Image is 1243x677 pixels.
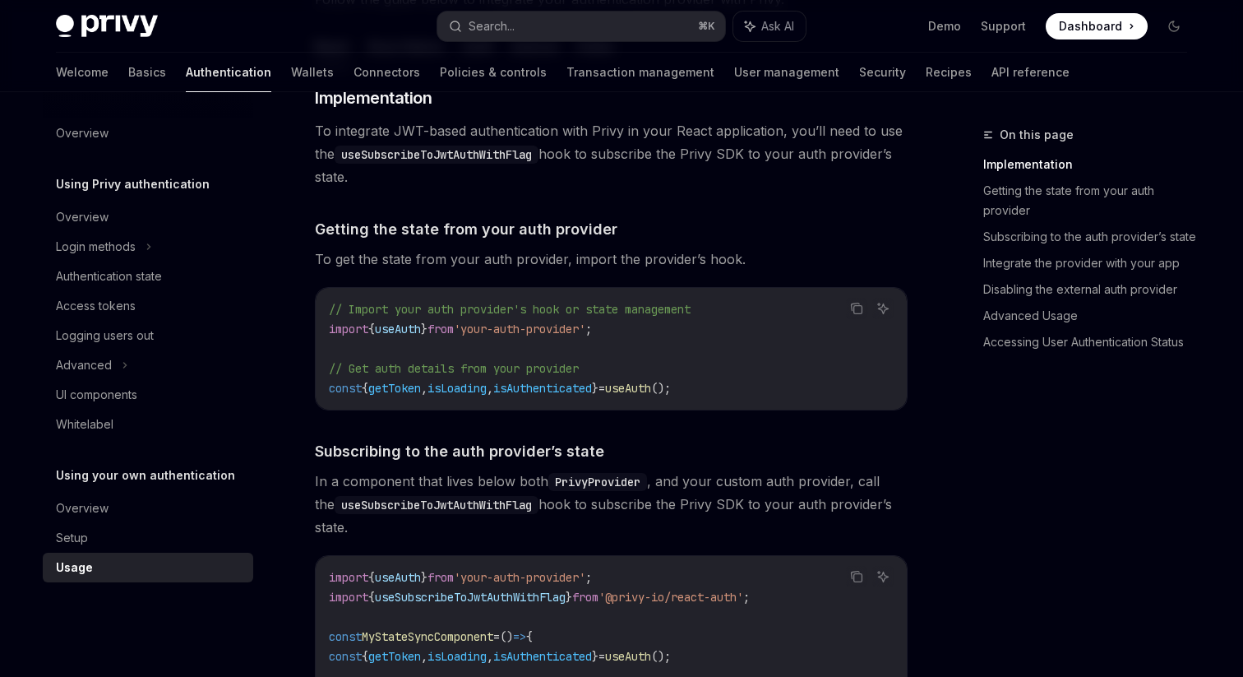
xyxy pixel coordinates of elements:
span: } [566,590,572,605]
a: Advanced Usage [983,303,1200,329]
span: , [487,381,493,396]
span: = [598,649,605,664]
div: Login methods [56,237,136,257]
span: useAuth [605,649,651,664]
span: } [421,322,427,336]
div: Overview [56,123,109,143]
span: , [421,649,427,664]
a: Authentication [186,53,271,92]
span: () [500,629,513,644]
span: isAuthenticated [493,381,592,396]
button: Search...⌘K [437,12,725,41]
div: Usage [56,558,93,577]
span: } [421,570,427,585]
span: import [329,570,368,585]
span: 'your-auth-provider' [454,570,585,585]
div: Overview [56,498,109,518]
span: (); [651,649,671,664]
a: Welcome [56,53,109,92]
span: isLoading [427,381,487,396]
div: Access tokens [56,296,136,316]
span: => [513,629,526,644]
a: Connectors [353,53,420,92]
a: Usage [43,553,253,582]
a: Wallets [291,53,334,92]
span: ⌘ K [698,20,715,33]
span: } [592,649,598,664]
span: getToken [368,649,421,664]
button: Copy the contents from the code block [846,298,867,319]
span: ; [743,590,750,605]
code: PrivyProvider [548,473,647,491]
span: } [592,381,598,396]
h5: Using Privy authentication [56,174,210,194]
span: Implementation [315,86,432,109]
a: UI components [43,380,253,410]
span: 'your-auth-provider' [454,322,585,336]
span: const [329,649,362,664]
a: Accessing User Authentication Status [983,329,1200,355]
span: isAuthenticated [493,649,592,664]
button: Ask AI [733,12,806,41]
span: from [427,322,454,336]
span: To integrate JWT-based authentication with Privy in your React application, you’ll need to use th... [315,119,908,188]
a: Overview [43,202,253,232]
span: { [368,590,375,605]
span: useAuth [605,381,651,396]
a: Subscribing to the auth provider’s state [983,224,1200,250]
span: On this page [1000,125,1074,145]
span: Dashboard [1059,18,1122,35]
a: Overview [43,118,253,148]
button: Copy the contents from the code block [846,566,867,587]
span: , [421,381,427,396]
a: Integrate the provider with your app [983,250,1200,276]
span: Ask AI [761,18,794,35]
span: , [487,649,493,664]
div: UI components [56,385,137,405]
div: Advanced [56,355,112,375]
span: const [329,381,362,396]
button: Ask AI [872,298,894,319]
a: Overview [43,494,253,523]
span: Getting the state from your auth provider [315,218,617,240]
span: import [329,322,368,336]
a: Basics [128,53,166,92]
a: Transaction management [566,53,714,92]
span: = [598,381,605,396]
span: // Import your auth provider's hook or state management [329,302,691,317]
span: useAuth [375,322,421,336]
span: { [362,381,368,396]
a: Access tokens [43,291,253,321]
a: Security [859,53,906,92]
span: (); [651,381,671,396]
span: from [572,590,598,605]
span: '@privy-io/react-auth' [598,590,743,605]
span: isLoading [427,649,487,664]
a: Whitelabel [43,410,253,439]
span: { [526,629,533,644]
a: API reference [991,53,1070,92]
h5: Using your own authentication [56,466,235,485]
a: Demo [928,18,961,35]
span: const [329,629,362,644]
a: Recipes [926,53,972,92]
a: Getting the state from your auth provider [983,178,1200,224]
span: useSubscribeToJwtAuthWithFlag [375,590,566,605]
code: useSubscribeToJwtAuthWithFlag [335,496,538,514]
a: User management [734,53,839,92]
div: Search... [469,16,515,36]
div: Logging users out [56,326,154,345]
a: Setup [43,523,253,553]
span: useAuth [375,570,421,585]
span: MyStateSyncComponent [362,629,493,644]
a: Implementation [983,151,1200,178]
a: Authentication state [43,262,253,291]
span: Subscribing to the auth provider’s state [315,440,604,462]
span: { [368,570,375,585]
div: Overview [56,207,109,227]
div: Whitelabel [56,415,113,434]
button: Toggle dark mode [1161,13,1187,39]
span: import [329,590,368,605]
img: dark logo [56,15,158,38]
span: { [368,322,375,336]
